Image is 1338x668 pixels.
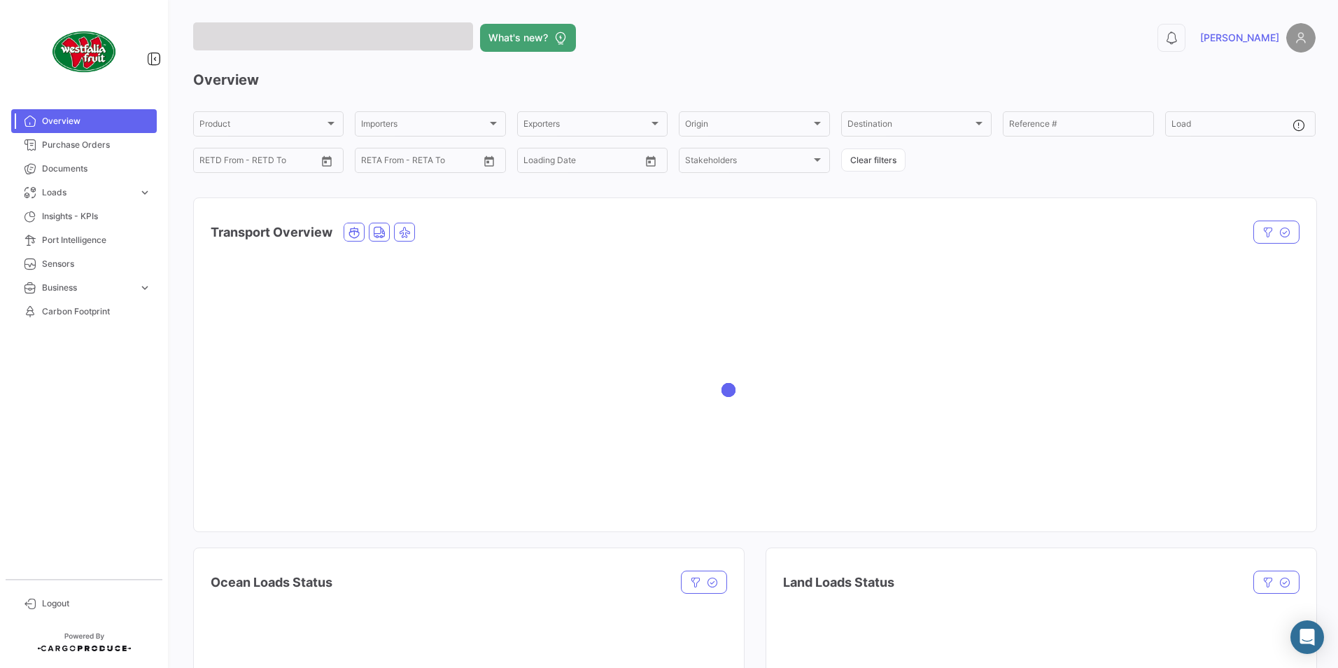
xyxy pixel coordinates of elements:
[480,24,576,52] button: What's new?
[316,151,337,172] button: Open calendar
[11,157,157,181] a: Documents
[1200,31,1279,45] span: [PERSON_NAME]
[211,573,332,592] h4: Ocean Loads Status
[488,31,548,45] span: What's new?
[1286,23,1316,53] img: placeholder-user.png
[42,162,151,175] span: Documents
[42,234,151,246] span: Port Intelligence
[1290,620,1324,654] div: Abrir Intercom Messenger
[229,158,285,167] input: To
[344,223,364,241] button: Ocean
[49,17,119,87] img: client-50.png
[523,158,543,167] input: From
[42,186,133,199] span: Loads
[685,121,810,131] span: Origin
[42,139,151,151] span: Purchase Orders
[640,151,661,172] button: Open calendar
[11,109,157,133] a: Overview
[193,70,1316,90] h3: Overview
[11,252,157,276] a: Sensors
[390,158,446,167] input: To
[841,148,906,172] button: Clear filters
[211,223,332,242] h4: Transport Overview
[479,151,500,172] button: Open calendar
[11,228,157,252] a: Port Intelligence
[199,158,219,167] input: From
[369,223,389,241] button: Land
[553,158,609,167] input: To
[199,121,325,131] span: Product
[42,258,151,270] span: Sensors
[395,223,414,241] button: Air
[139,281,151,294] span: expand_more
[783,573,894,592] h4: Land Loads Status
[361,121,486,131] span: Importers
[847,121,973,131] span: Destination
[11,300,157,323] a: Carbon Footprint
[42,210,151,223] span: Insights - KPIs
[42,305,151,318] span: Carbon Footprint
[685,158,810,167] span: Stakeholders
[11,204,157,228] a: Insights - KPIs
[361,158,381,167] input: From
[42,597,151,610] span: Logout
[139,186,151,199] span: expand_more
[42,281,133,294] span: Business
[42,115,151,127] span: Overview
[11,133,157,157] a: Purchase Orders
[523,121,649,131] span: Exporters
